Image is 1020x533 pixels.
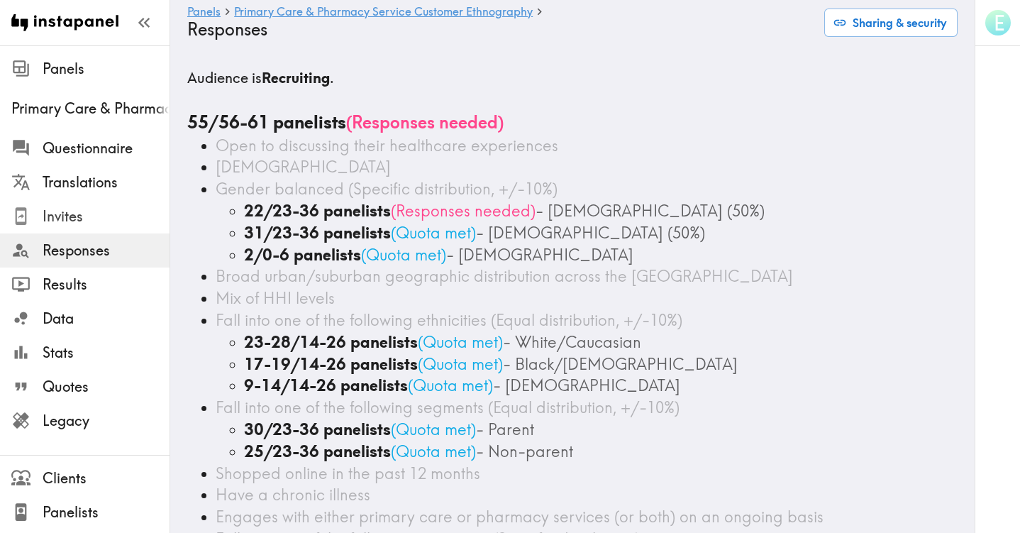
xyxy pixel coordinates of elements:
[43,411,170,431] span: Legacy
[216,310,682,330] span: Fall into one of the following ethnicities (Equal distribution, +/-10%)
[503,354,738,374] span: - Black/[DEMOGRAPHIC_DATA]
[187,6,221,19] a: Panels
[446,245,633,265] span: - [DEMOGRAPHIC_DATA]
[824,9,958,37] button: Sharing & security
[262,69,330,87] b: Recruiting
[216,485,370,505] span: Have a chronic illness
[43,343,170,363] span: Stats
[187,19,813,40] h4: Responses
[503,332,641,352] span: - White/Caucasian
[187,68,958,88] h5: Audience is .
[994,11,1004,35] span: E
[43,207,170,226] span: Invites
[187,111,346,133] b: 55/56-61 panelists
[43,275,170,295] span: Results
[43,138,170,158] span: Questionnaire
[476,223,705,243] span: - [DEMOGRAPHIC_DATA] (50%)
[43,241,170,260] span: Responses
[244,245,361,265] b: 2/0-6 panelists
[244,201,391,221] b: 22/23-36 panelists
[43,309,170,329] span: Data
[244,354,418,374] b: 17-19/14-26 panelists
[216,463,480,483] span: Shopped online in the past 12 months
[43,59,170,79] span: Panels
[216,288,335,308] span: Mix of HHI levels
[418,354,503,374] span: ( Quota met )
[216,157,391,177] span: [DEMOGRAPHIC_DATA]
[476,419,534,439] span: - Parent
[11,99,170,119] span: Primary Care & Pharmacy Service Customer Ethnography
[391,223,476,243] span: ( Quota met )
[984,9,1012,37] button: E
[361,245,446,265] span: ( Quota met )
[536,201,765,221] span: - [DEMOGRAPHIC_DATA] (50%)
[391,419,476,439] span: ( Quota met )
[43,377,170,397] span: Quotes
[234,6,533,19] a: Primary Care & Pharmacy Service Customer Ethnography
[216,136,558,155] span: Open to discussing their healthcare experiences
[244,223,391,243] b: 31/23-36 panelists
[216,266,793,286] span: Broad urban/suburban geographic distribution across the [GEOGRAPHIC_DATA]
[476,441,573,461] span: - Non-parent
[244,441,391,461] b: 25/23-36 panelists
[418,332,503,352] span: ( Quota met )
[408,375,493,395] span: ( Quota met )
[244,375,408,395] b: 9-14/14-26 panelists
[244,332,418,352] b: 23-28/14-26 panelists
[391,441,476,461] span: ( Quota met )
[391,201,536,221] span: ( Responses needed )
[216,179,558,199] span: Gender balanced (Specific distribution, +/-10%)
[216,507,824,527] span: Engages with either primary care or pharmacy services (or both) on an ongoing basis
[493,375,680,395] span: - [DEMOGRAPHIC_DATA]
[346,111,504,133] span: ( Responses needed )
[43,502,170,522] span: Panelists
[43,468,170,488] span: Clients
[43,172,170,192] span: Translations
[216,397,680,417] span: Fall into one of the following segments (Equal distribution, +/-10%)
[244,419,391,439] b: 30/23-36 panelists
